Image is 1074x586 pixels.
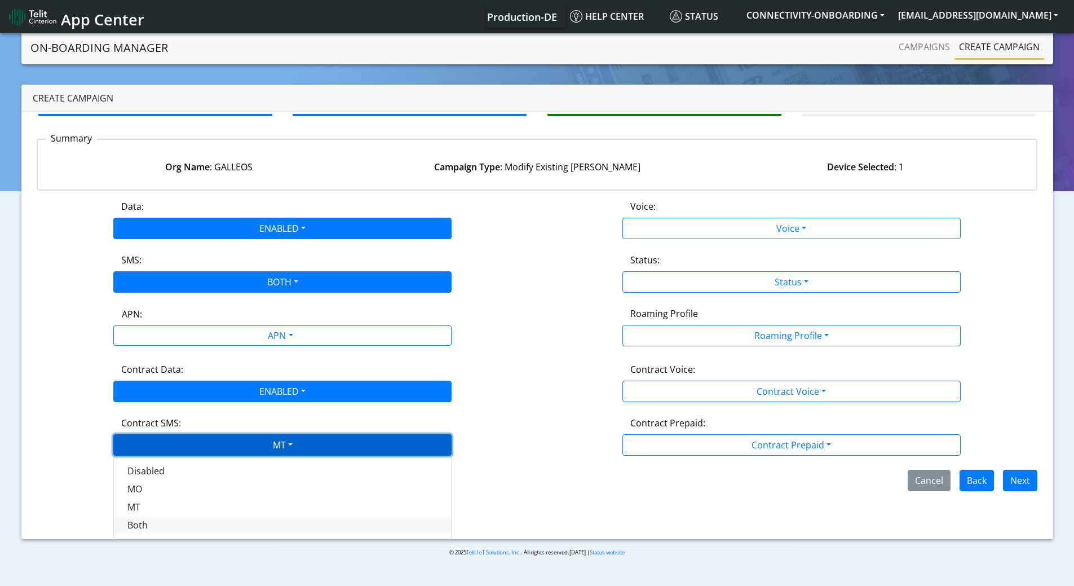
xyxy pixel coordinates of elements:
[113,271,452,293] button: BOTH
[165,161,210,173] strong: Org Name
[630,416,705,430] label: Contract Prepaid:
[277,548,797,557] p: © 2025 . All rights reserved.[DATE] |
[487,5,556,28] a: Your current platform instance
[487,10,557,24] span: Production-DE
[665,5,740,28] a: Status
[113,434,452,456] button: MT
[622,271,961,293] button: Status
[630,200,656,213] label: Voice:
[434,161,500,173] strong: Campaign Type
[113,457,452,539] div: ENABLED
[9,5,143,29] a: App Center
[891,5,1065,25] button: [EMAIL_ADDRESS][DOMAIN_NAME]
[590,549,625,556] a: Status website
[630,363,695,376] label: Contract Voice:
[570,10,582,23] img: knowledge.svg
[740,5,891,25] button: CONNECTIVITY-ONBOARDING
[61,9,144,30] span: App Center
[622,434,961,456] button: Contract Prepaid
[114,516,451,534] button: Both
[954,36,1044,58] a: Create campaign
[114,480,451,498] button: MO
[9,8,56,26] img: logo-telit-cinterion-gw-new.png
[827,161,894,173] strong: Device Selected
[670,10,718,23] span: Status
[570,10,644,23] span: Help center
[565,5,665,28] a: Help center
[121,416,181,430] label: Contract SMS:
[622,381,961,402] button: Contract Voice
[30,37,168,59] a: On-Boarding Manager
[630,253,660,267] label: Status:
[46,131,97,145] p: Summary
[122,307,142,321] label: APN:
[113,218,452,239] button: ENABLED
[113,381,452,402] button: ENABLED
[622,218,961,239] button: Voice
[622,325,961,346] button: Roaming Profile
[701,160,1029,174] div: : 1
[373,160,701,174] div: : Modify Existing [PERSON_NAME]
[630,307,698,320] label: Roaming Profile
[670,10,682,23] img: status.svg
[466,549,521,556] a: Telit IoT Solutions, Inc.
[908,470,951,491] button: Cancel
[1003,470,1037,491] button: Next
[45,160,373,174] div: : GALLEOS
[114,462,451,480] button: Disabled
[101,326,458,348] div: APN
[121,253,142,267] label: SMS:
[121,200,144,213] label: Data:
[960,470,994,491] button: Back
[114,498,451,516] button: MT
[121,363,183,376] label: Contract Data:
[894,36,954,58] a: Campaigns
[21,85,1053,112] div: Create campaign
